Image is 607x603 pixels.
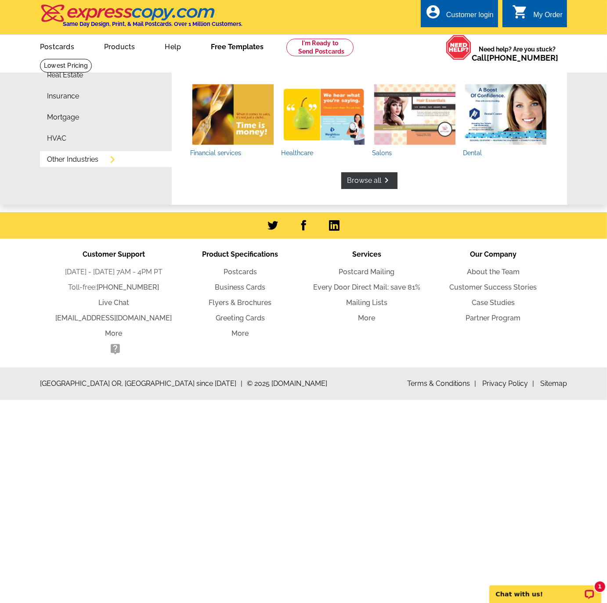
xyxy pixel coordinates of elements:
[40,11,242,27] a: Same Day Design, Print, & Mail Postcards. Over 1 Million Customers.
[341,172,397,189] a: Browse allkeyboard_arrow_right
[47,135,66,142] a: HVAC
[482,379,534,388] a: Privacy Policy
[97,283,159,291] a: [PHONE_NUMBER]
[446,35,472,60] img: help
[47,72,83,79] a: Real Estate
[209,298,272,307] a: Flyers & Brochures
[63,21,242,27] h4: Same Day Design, Print, & Mail Postcards. Over 1 Million Customers.
[463,150,549,156] span: Dental
[472,53,558,62] span: Call
[98,298,129,307] a: Live Chat
[192,84,274,145] img: Billing Services
[487,53,558,62] a: [PHONE_NUMBER]
[512,4,528,20] i: shopping_cart
[40,378,242,389] span: [GEOGRAPHIC_DATA] OR, [GEOGRAPHIC_DATA] since [DATE]
[450,283,537,291] a: Customer Success Stories
[83,250,145,258] span: Customer Support
[151,36,195,56] a: Help
[216,314,265,322] a: Greeting Cards
[374,84,455,145] img: Salons
[215,283,266,291] a: Business Cards
[446,11,494,23] div: Customer login
[358,314,376,322] a: More
[202,250,278,258] span: Product Specifications
[281,150,367,156] span: Healthcare
[465,84,546,145] img: Dental
[224,268,257,276] a: Postcards
[90,36,149,56] a: Products
[47,156,98,163] a: Other Industries
[540,379,567,388] a: Sitemap
[313,283,420,291] a: Every Door Direct Mail: save 81%
[197,36,278,56] a: Free Templates
[247,378,327,389] span: © 2025 [DOMAIN_NAME]
[533,11,563,23] div: My Order
[51,267,177,277] li: [DATE] - [DATE] 7AM - 4PM PT
[47,114,79,121] a: Mortgage
[105,329,123,338] a: More
[407,379,476,388] a: Terms & Conditions
[484,575,607,603] iframe: LiveChat chat widget
[472,45,563,62] span: Need help? Are you stuck?
[56,314,172,322] a: [EMAIL_ADDRESS][DOMAIN_NAME]
[190,150,276,156] span: Financial services
[372,150,458,156] span: Salons
[425,4,441,20] i: account_circle
[339,268,395,276] a: Postcard Mailing
[463,83,549,156] a: Dental
[352,250,381,258] span: Services
[512,10,563,21] a: shopping_cart My Order
[466,314,521,322] a: Partner Program
[425,10,494,21] a: account_circle Customer login
[372,83,458,156] a: Salons
[281,83,367,156] a: Healthcare
[470,250,517,258] span: Our Company
[47,93,79,100] a: Insurance
[467,268,520,276] a: About the Team
[51,282,177,293] li: Toll-free:
[190,83,276,156] a: Financial services
[283,84,365,145] img: Healthcare
[472,298,515,307] a: Case Studies
[232,329,249,338] a: More
[346,298,387,307] a: Mailing Lists
[26,36,88,56] a: Postcards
